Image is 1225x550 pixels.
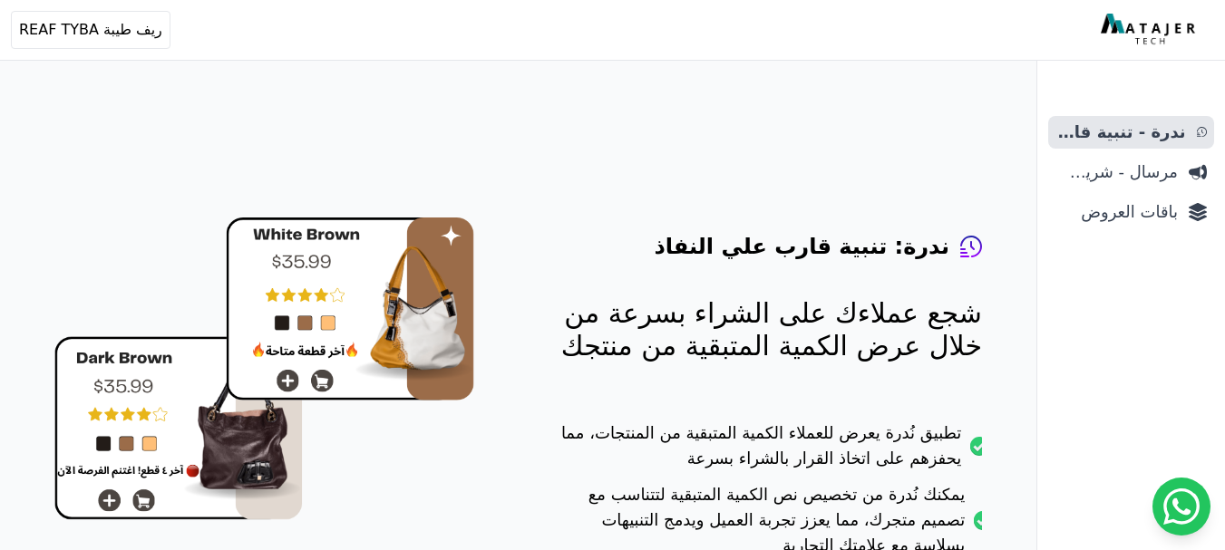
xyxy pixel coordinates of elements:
span: باقات العروض [1055,199,1178,225]
span: ندرة - تنبية قارب علي النفاذ [1055,120,1186,145]
span: ريف طيبة REAF TYBA [19,19,162,41]
p: شجع عملاءك على الشراء بسرعة من خلال عرض الكمية المتبقية من منتجك [547,297,982,362]
span: مرسال - شريط دعاية [1055,159,1178,185]
h4: ندرة: تنبية قارب علي النفاذ [654,232,949,261]
img: MatajerTech Logo [1101,14,1200,46]
img: hero [54,217,474,520]
button: ريف طيبة REAF TYBA [11,11,170,49]
li: تطبيق نُدرة يعرض للعملاء الكمية المتبقية من المنتجات، مما يحفزهم على اتخاذ القرار بالشراء بسرعة [547,420,982,482]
